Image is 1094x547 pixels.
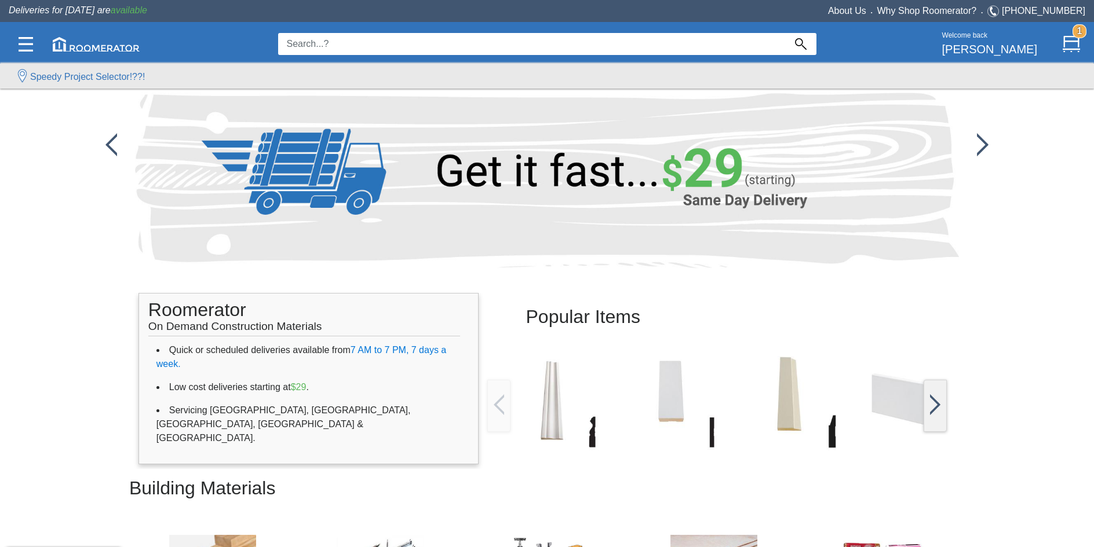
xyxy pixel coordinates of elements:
h1: Roomerator [148,293,461,336]
li: Servicing [GEOGRAPHIC_DATA], [GEOGRAPHIC_DATA], [GEOGRAPHIC_DATA], [GEOGRAPHIC_DATA] & [GEOGRAPHI... [156,399,461,450]
img: /app/images/Buttons/favicon.jpg [930,394,940,415]
img: /app/images/Buttons/favicon.jpg [858,350,959,451]
img: /app/images/Buttons/favicon.jpg [105,133,117,156]
li: Quick or scheduled deliveries available from [156,339,461,376]
img: Search_Icon.svg [795,38,807,50]
span: Deliveries for [DATE] are [9,5,147,15]
span: • [866,10,877,15]
img: /app/images/Buttons/favicon.jpg [739,350,840,451]
img: /app/images/Buttons/favicon.jpg [494,394,504,415]
a: About Us [828,6,866,16]
img: /app/images/Buttons/favicon.jpg [620,350,721,451]
strong: 1 [1073,24,1086,38]
a: [PHONE_NUMBER] [1002,6,1085,16]
img: Telephone.svg [987,4,1002,19]
h2: Popular Items [526,298,909,336]
label: Speedy Project Selector!??! [30,70,145,84]
h2: Building Materials [129,469,965,508]
img: /app/images/Buttons/favicon.jpg [501,350,603,451]
img: roomerator-logo.svg [53,37,140,52]
input: Search...? [278,33,785,55]
img: /app/images/Buttons/favicon.jpg [977,133,989,156]
span: On Demand Construction Materials [148,314,322,332]
span: • [976,10,987,15]
a: Why Shop Roomerator? [877,6,977,16]
li: Low cost deliveries starting at . [156,376,461,399]
img: Cart.svg [1063,35,1080,53]
span: available [111,5,147,15]
img: Categories.svg [19,37,33,52]
span: $29 [291,382,307,392]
